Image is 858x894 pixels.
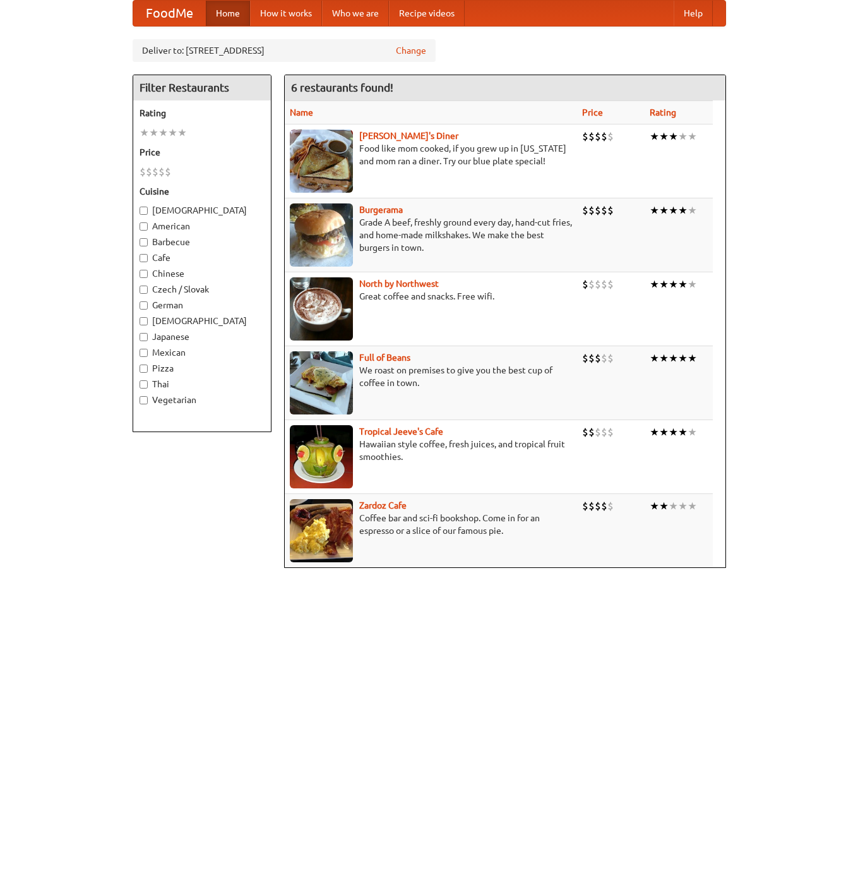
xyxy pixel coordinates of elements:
[595,425,601,439] li: $
[140,380,148,389] input: Thai
[674,1,713,26] a: Help
[601,203,607,217] li: $
[688,130,697,143] li: ★
[359,426,443,437] a: Tropical Jeeve's Cafe
[140,299,265,311] label: German
[678,130,688,143] li: ★
[290,499,353,562] img: zardoz.jpg
[607,130,614,143] li: $
[133,39,436,62] div: Deliver to: [STREET_ADDRESS]
[678,203,688,217] li: ★
[290,364,572,389] p: We roast on premises to give you the best cup of coffee in town.
[688,277,697,291] li: ★
[140,378,265,390] label: Thai
[678,277,688,291] li: ★
[669,203,678,217] li: ★
[359,131,458,141] a: [PERSON_NAME]'s Diner
[588,351,595,365] li: $
[140,283,265,296] label: Czech / Slovak
[595,351,601,365] li: $
[688,351,697,365] li: ★
[290,203,353,267] img: burgerama.jpg
[396,44,426,57] a: Change
[290,142,572,167] p: Food like mom cooked, if you grew up in [US_STATE] and mom ran a diner. Try our blue plate special!
[149,126,158,140] li: ★
[650,277,659,291] li: ★
[582,130,588,143] li: $
[659,425,669,439] li: ★
[588,425,595,439] li: $
[359,279,439,289] b: North by Northwest
[669,277,678,291] li: ★
[359,500,407,510] a: Zardoz Cafe
[140,396,148,404] input: Vegetarian
[140,207,148,215] input: [DEMOGRAPHIC_DATA]
[140,185,265,198] h5: Cuisine
[650,203,659,217] li: ★
[582,277,588,291] li: $
[601,351,607,365] li: $
[158,126,168,140] li: ★
[650,107,676,118] a: Rating
[607,425,614,439] li: $
[290,277,353,341] img: north.jpg
[582,499,588,513] li: $
[140,267,265,280] label: Chinese
[140,220,265,233] label: American
[595,277,601,291] li: $
[290,425,353,488] img: jeeves.jpg
[290,216,572,254] p: Grade A beef, freshly ground every day, hand-cut fries, and home-made milkshakes. We make the bes...
[359,353,410,363] a: Full of Beans
[678,351,688,365] li: ★
[290,438,572,463] p: Hawaiian style coffee, fresh juices, and tropical fruit smoothies.
[140,394,265,406] label: Vegetarian
[140,301,148,310] input: German
[595,130,601,143] li: $
[650,351,659,365] li: ★
[290,290,572,303] p: Great coffee and snacks. Free wifi.
[659,277,669,291] li: ★
[588,203,595,217] li: $
[140,251,265,264] label: Cafe
[140,365,148,373] input: Pizza
[659,203,669,217] li: ★
[146,165,152,179] li: $
[291,82,393,94] ng-pluralize: 6 restaurants found!
[669,499,678,513] li: ★
[152,165,158,179] li: $
[678,425,688,439] li: ★
[165,165,171,179] li: $
[659,499,669,513] li: ★
[140,317,148,325] input: [DEMOGRAPHIC_DATA]
[140,362,265,375] label: Pizza
[650,499,659,513] li: ★
[678,499,688,513] li: ★
[140,146,265,159] h5: Price
[582,203,588,217] li: $
[140,126,149,140] li: ★
[659,351,669,365] li: ★
[133,75,271,100] h4: Filter Restaurants
[607,351,614,365] li: $
[359,205,403,215] a: Burgerama
[588,130,595,143] li: $
[588,499,595,513] li: $
[140,346,265,359] label: Mexican
[140,286,148,294] input: Czech / Slovak
[290,130,353,193] img: sallys.jpg
[140,238,148,246] input: Barbecue
[595,203,601,217] li: $
[168,126,177,140] li: ★
[582,107,603,118] a: Price
[688,203,697,217] li: ★
[140,333,148,341] input: Japanese
[206,1,250,26] a: Home
[322,1,389,26] a: Who we are
[588,277,595,291] li: $
[601,130,607,143] li: $
[650,425,659,439] li: ★
[140,315,265,327] label: [DEMOGRAPHIC_DATA]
